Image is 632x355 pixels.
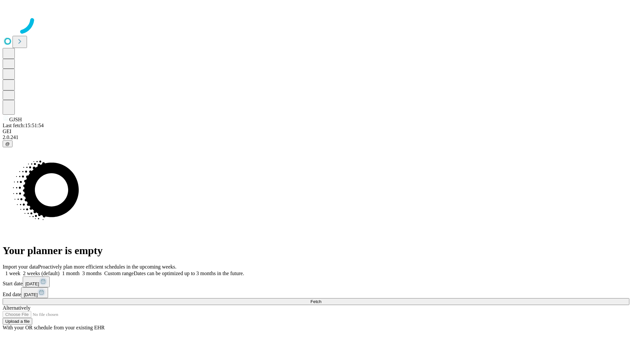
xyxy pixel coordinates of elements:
[3,140,13,147] button: @
[3,245,629,257] h1: Your planner is empty
[38,264,176,270] span: Proactively plan more efficient schedules in the upcoming weeks.
[25,281,39,286] span: [DATE]
[3,276,629,287] div: Start date
[82,271,102,276] span: 3 months
[5,141,10,146] span: @
[310,299,321,304] span: Fetch
[21,287,48,298] button: [DATE]
[3,123,44,128] span: Last fetch: 15:51:54
[3,264,38,270] span: Import your data
[3,129,629,134] div: GEI
[5,271,20,276] span: 1 week
[24,292,38,297] span: [DATE]
[3,305,30,311] span: Alternatively
[3,287,629,298] div: End date
[23,276,50,287] button: [DATE]
[3,318,32,325] button: Upload a file
[104,271,134,276] span: Custom range
[62,271,80,276] span: 1 month
[9,117,22,122] span: GJSH
[134,271,244,276] span: Dates can be optimized up to 3 months in the future.
[3,298,629,305] button: Fetch
[23,271,60,276] span: 2 weeks (default)
[3,325,105,330] span: With your OR schedule from your existing EHR
[3,134,629,140] div: 2.0.241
